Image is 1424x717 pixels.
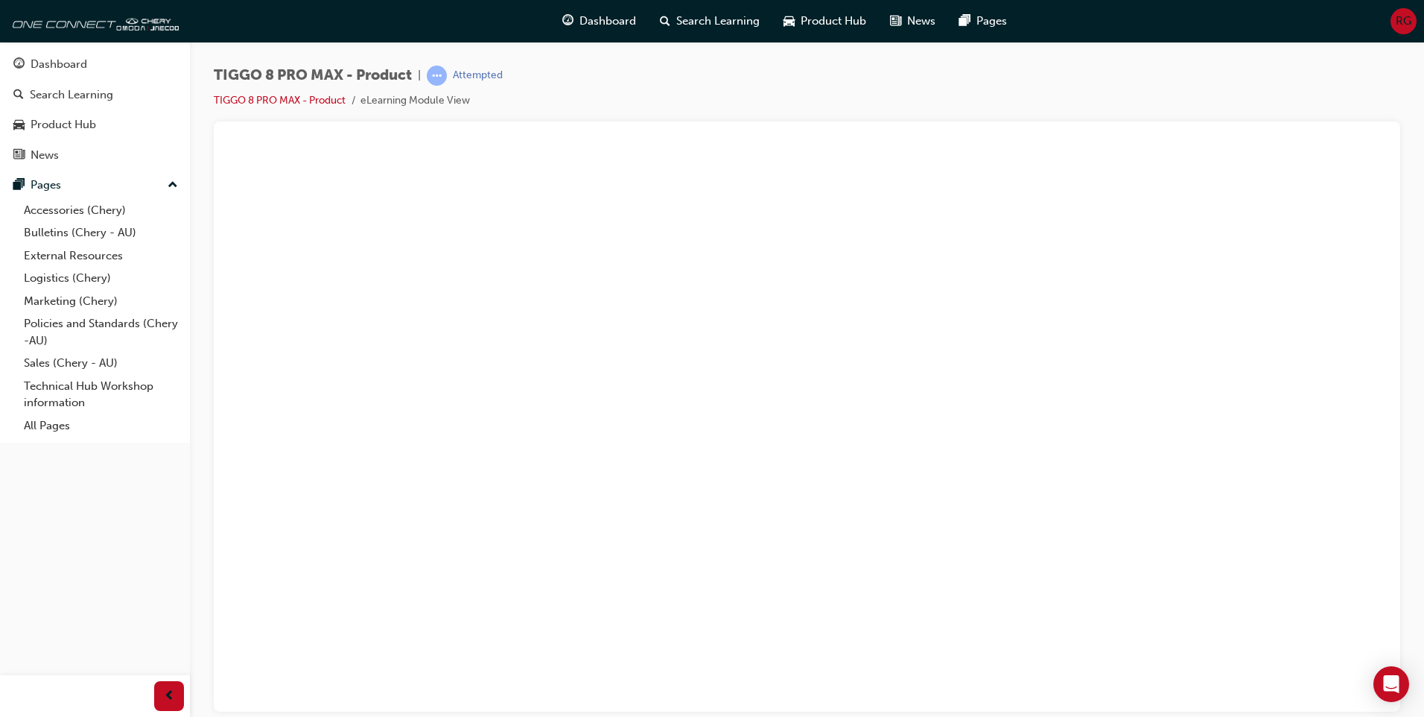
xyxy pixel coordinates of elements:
[6,142,184,169] a: News
[30,86,113,104] div: Search Learning
[18,221,184,244] a: Bulletins (Chery - AU)
[18,312,184,352] a: Policies and Standards (Chery -AU)
[959,12,970,31] span: pages-icon
[1396,13,1411,30] span: RG
[13,119,25,132] span: car-icon
[164,687,175,706] span: prev-icon
[6,171,184,199] button: Pages
[801,13,866,30] span: Product Hub
[890,12,901,31] span: news-icon
[772,6,878,37] a: car-iconProduct Hub
[13,179,25,192] span: pages-icon
[18,414,184,438] a: All Pages
[31,116,96,133] div: Product Hub
[427,66,447,86] span: learningRecordVerb_ATTEMPT-icon
[6,51,184,78] a: Dashboard
[18,199,184,222] a: Accessories (Chery)
[1373,666,1409,702] div: Open Intercom Messenger
[907,13,935,30] span: News
[31,56,87,73] div: Dashboard
[13,149,25,162] span: news-icon
[7,6,179,36] img: oneconnect
[214,94,346,107] a: TIGGO 8 PRO MAX - Product
[18,352,184,375] a: Sales (Chery - AU)
[648,6,772,37] a: search-iconSearch Learning
[418,67,421,84] span: |
[676,13,760,30] span: Search Learning
[783,12,795,31] span: car-icon
[18,244,184,268] a: External Resources
[6,111,184,139] a: Product Hub
[6,48,184,171] button: DashboardSearch LearningProduct HubNews
[976,13,1007,30] span: Pages
[13,58,25,72] span: guage-icon
[18,375,184,414] a: Technical Hub Workshop information
[6,81,184,109] a: Search Learning
[13,89,24,102] span: search-icon
[18,267,184,290] a: Logistics (Chery)
[168,176,178,195] span: up-icon
[214,67,412,84] span: TIGGO 8 PRO MAX - Product
[31,177,61,194] div: Pages
[453,69,503,83] div: Attempted
[31,147,59,164] div: News
[550,6,648,37] a: guage-iconDashboard
[947,6,1019,37] a: pages-iconPages
[579,13,636,30] span: Dashboard
[1390,8,1417,34] button: RG
[878,6,947,37] a: news-iconNews
[18,290,184,313] a: Marketing (Chery)
[360,92,470,110] li: eLearning Module View
[562,12,573,31] span: guage-icon
[660,12,670,31] span: search-icon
